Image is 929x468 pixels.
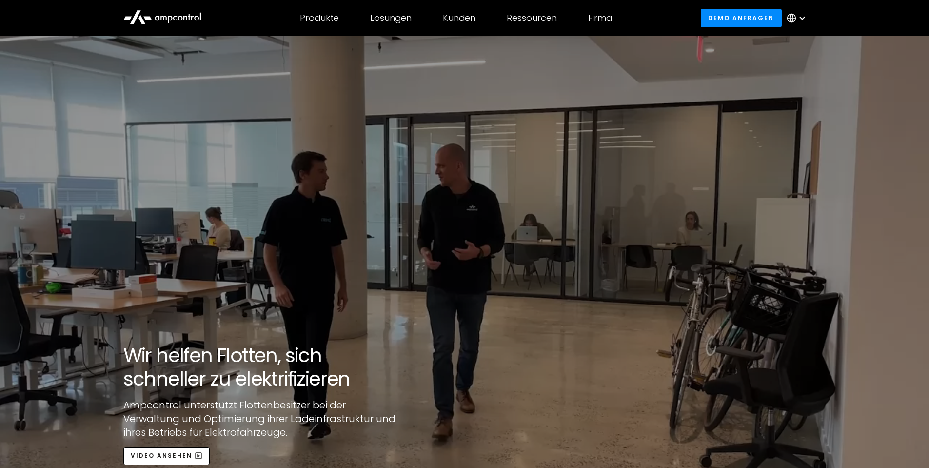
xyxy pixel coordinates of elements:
[300,13,339,23] div: Produkte
[370,13,412,23] div: Lösungen
[443,13,475,23] div: Kunden
[507,13,557,23] div: Ressourcen
[588,13,612,23] div: Firma
[701,9,782,27] a: Demo anfragen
